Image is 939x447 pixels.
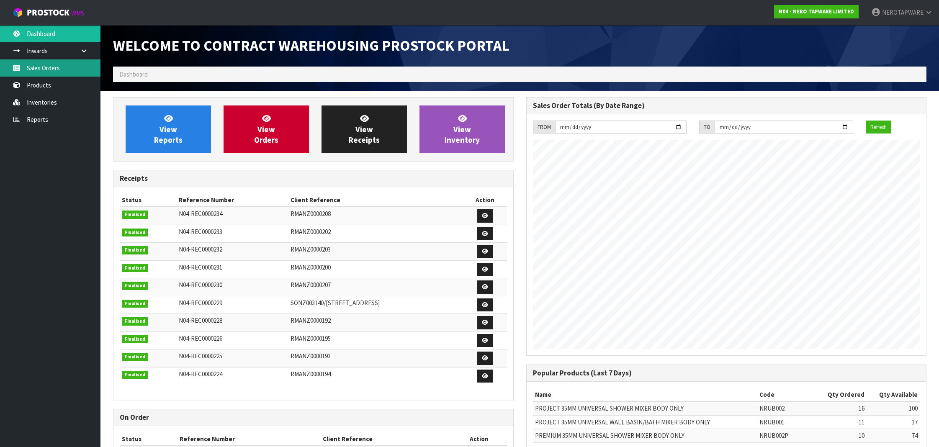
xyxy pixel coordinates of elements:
[120,414,507,421] h3: On Order
[815,388,866,401] th: Qty Ordered
[757,415,815,429] td: NRUB001
[779,8,854,15] strong: N04 - NERO TAPWARE LIMITED
[533,415,757,429] td: PROJECT 35MM UNIVERSAL WALL BASIN/BATH MIXER BODY ONLY
[291,245,331,253] span: RMANZ0000203
[179,210,222,218] span: N04-REC0000234
[120,432,178,446] th: Status
[533,121,555,134] div: FROM
[291,210,331,218] span: RMANZ0000208
[291,281,331,289] span: RMANZ0000207
[122,353,148,361] span: Finalised
[291,352,331,360] span: RMANZ0000193
[533,388,757,401] th: Name
[757,429,815,442] td: NRUB002P
[419,105,505,153] a: ViewInventory
[179,352,222,360] span: N04-REC0000225
[757,388,815,401] th: Code
[120,175,507,182] h3: Receipts
[27,7,69,18] span: ProStock
[126,105,211,153] a: ViewReports
[291,334,331,342] span: RMANZ0000195
[463,193,507,207] th: Action
[13,7,23,18] img: cube-alt.png
[122,229,148,237] span: Finalised
[291,316,331,324] span: RMANZ0000192
[179,228,222,236] span: N04-REC0000233
[71,9,84,17] small: WMS
[533,369,920,377] h3: Popular Products (Last 7 Days)
[224,105,309,153] a: ViewOrders
[867,415,920,429] td: 17
[699,121,715,134] div: TO
[122,335,148,344] span: Finalised
[867,401,920,415] td: 100
[122,282,148,290] span: Finalised
[179,299,222,307] span: N04-REC0000229
[322,105,407,153] a: ViewReceipts
[179,334,222,342] span: N04-REC0000226
[119,70,148,78] span: Dashboard
[445,113,480,145] span: View Inventory
[291,228,331,236] span: RMANZ0000202
[179,281,222,289] span: N04-REC0000230
[254,113,278,145] span: View Orders
[533,401,757,415] td: PROJECT 35MM UNIVERSAL SHOWER MIXER BODY ONLY
[533,102,920,110] h3: Sales Order Totals (By Date Range)
[291,263,331,271] span: RMANZ0000200
[291,299,380,307] span: SONZ003140/[STREET_ADDRESS]
[179,370,222,378] span: N04-REC0000224
[288,193,464,207] th: Client Reference
[177,193,288,207] th: Reference Number
[113,36,509,55] span: Welcome to Contract Warehousing ProStock Portal
[291,370,331,378] span: RMANZ0000194
[867,429,920,442] td: 74
[179,245,222,253] span: N04-REC0000232
[178,432,321,446] th: Reference Number
[321,432,451,446] th: Client Reference
[154,113,183,145] span: View Reports
[122,264,148,272] span: Finalised
[867,388,920,401] th: Qty Available
[815,401,866,415] td: 16
[866,121,891,134] button: Refresh
[122,317,148,326] span: Finalised
[122,211,148,219] span: Finalised
[451,432,507,446] th: Action
[179,263,222,271] span: N04-REC0000231
[122,371,148,379] span: Finalised
[120,193,177,207] th: Status
[815,429,866,442] td: 10
[122,246,148,254] span: Finalised
[349,113,380,145] span: View Receipts
[815,415,866,429] td: 11
[533,429,757,442] td: PREMIUM 35MM UNIVERSAL SHOWER MIXER BODY ONLY
[882,8,924,16] span: NEROTAPWARE
[757,401,815,415] td: NRUB002
[179,316,222,324] span: N04-REC0000228
[122,300,148,308] span: Finalised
